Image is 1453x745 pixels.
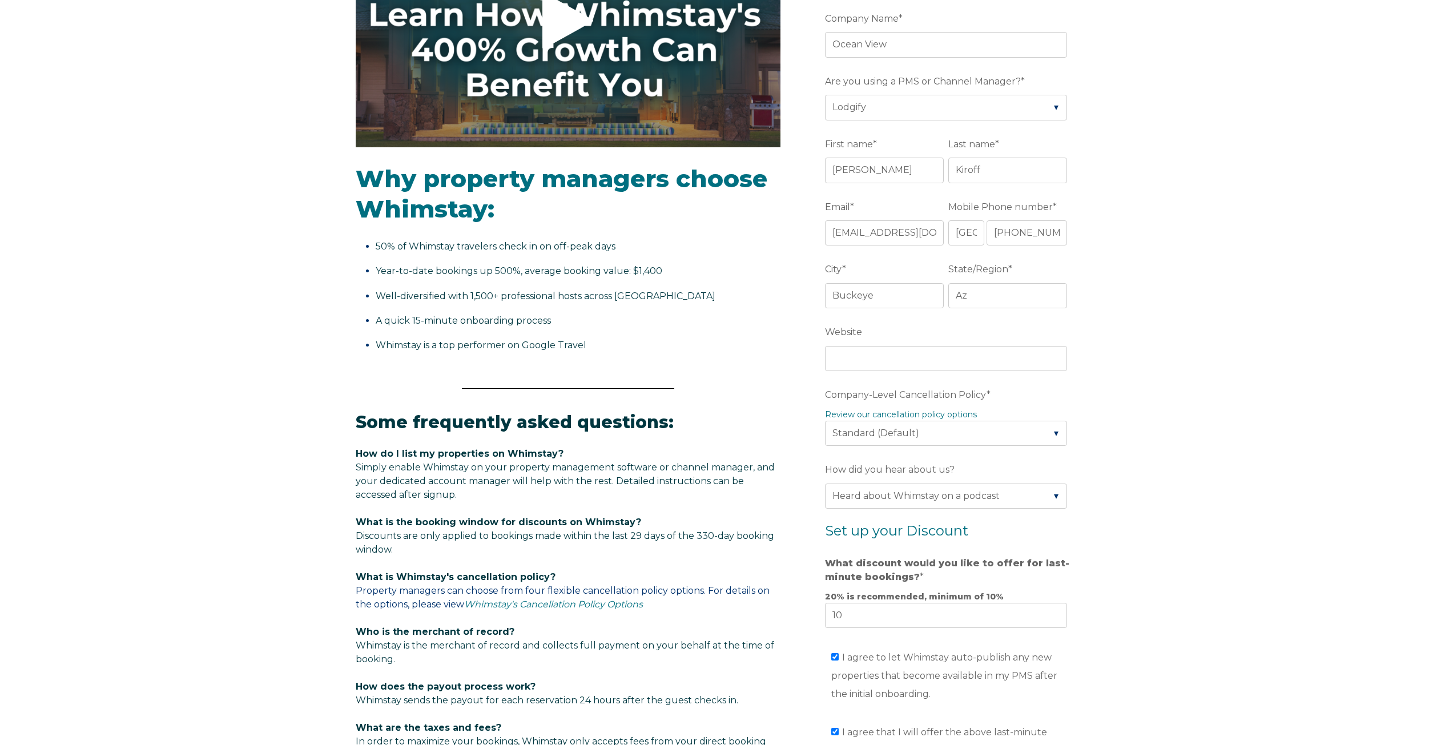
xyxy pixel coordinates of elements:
[376,291,715,301] span: Well-diversified with 1,500+ professional hosts across [GEOGRAPHIC_DATA]
[356,626,514,637] span: Who is the merchant of record?
[831,652,1057,699] span: I agree to let Whimstay auto-publish any new properties that become available in my PMS after the...
[825,591,1004,602] strong: 20% is recommended, minimum of 10%
[825,198,850,216] span: Email
[948,260,1008,278] span: State/Region
[356,462,775,500] span: Simply enable Whimstay on your property management software or channel manager, and your dedicate...
[948,135,995,153] span: Last name
[464,599,643,610] a: Whimstay's Cancellation Policy Options
[825,386,987,404] span: Company-Level Cancellation Policy
[356,530,774,555] span: Discounts are only applied to bookings made within the last 29 days of the 330-day booking window.
[356,695,738,706] span: Whimstay sends the payout for each reservation 24 hours after the guest checks in.
[825,135,873,153] span: First name
[825,522,968,539] span: Set up your Discount
[356,681,536,692] span: How does the payout process work?
[376,340,586,351] span: Whimstay is a top performer on Google Travel
[356,571,556,582] span: What is Whimstay's cancellation policy?
[825,10,899,27] span: Company Name
[825,409,977,420] a: Review our cancellation policy options
[825,260,842,278] span: City
[376,315,551,326] span: A quick 15-minute onboarding process
[356,570,780,611] p: Property managers can choose from four flexible cancellation policy options. For details on the o...
[356,722,501,733] span: What are the taxes and fees?
[825,323,862,341] span: Website
[376,265,662,276] span: Year-to-date bookings up 500%, average booking value: $1,400
[356,412,674,433] span: Some frequently asked questions:
[356,517,641,527] span: What is the booking window for discounts on Whimstay?
[356,640,774,665] span: Whimstay is the merchant of record and collects full payment on your behalf at the time of booking.
[825,73,1021,90] span: Are you using a PMS or Channel Manager?
[948,198,1053,216] span: Mobile Phone number
[831,653,839,661] input: I agree to let Whimstay auto-publish any new properties that become available in my PMS after the...
[356,448,564,459] span: How do I list my properties on Whimstay?
[376,241,615,252] span: 50% of Whimstay travelers check in on off-peak days
[356,164,767,224] span: Why property managers choose Whimstay:
[825,461,955,478] span: How did you hear about us?
[825,558,1069,582] strong: What discount would you like to offer for last-minute bookings?
[831,728,839,735] input: I agree that I will offer the above last-minute discount and agree to the terms & conditions*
